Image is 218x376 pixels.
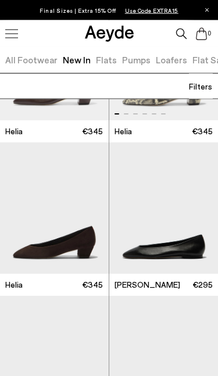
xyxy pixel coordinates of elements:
span: Filters [189,81,212,91]
span: Helia [5,279,23,291]
a: Loafers [156,54,187,65]
span: Helia [5,126,23,137]
span: €345 [192,126,213,137]
a: New In [63,54,91,65]
a: Pumps [122,54,151,65]
span: Helia [115,126,132,137]
span: [PERSON_NAME] [115,279,180,291]
span: €345 [82,279,103,291]
a: Flats [96,54,117,65]
span: €345 [82,126,103,137]
a: All Footwear [5,54,58,65]
span: €295 [192,279,213,291]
